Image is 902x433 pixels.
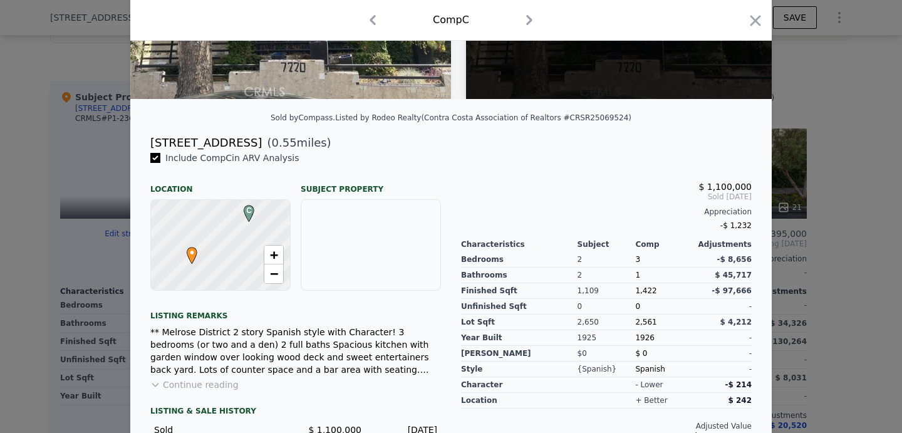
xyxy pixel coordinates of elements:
span: $ 242 [728,396,752,405]
span: 1,422 [635,286,656,295]
div: Listing remarks [150,301,441,321]
span: ( miles) [262,134,331,152]
div: Appreciation [461,207,752,217]
div: Bathrooms [461,268,578,283]
div: - lower [635,380,663,390]
div: Bedrooms [461,252,578,268]
div: LISTING & SALE HISTORY [150,406,441,419]
span: + [270,247,278,263]
div: {Spanish} [578,362,636,377]
div: 1926 [635,330,693,346]
div: Characteristics [461,239,578,249]
div: $0 [578,346,636,362]
span: -$ 214 [725,380,752,389]
span: 3 [635,255,640,264]
span: 2,561 [635,318,656,326]
div: 0 [578,299,636,315]
span: Sold [DATE] [461,192,752,202]
div: 2 [578,252,636,268]
div: Adjustments [693,239,752,249]
a: Zoom out [264,264,283,283]
div: 1925 [578,330,636,346]
div: Comp [635,239,693,249]
div: [STREET_ADDRESS] [150,134,262,152]
a: Zoom in [264,246,283,264]
div: • [184,247,191,254]
div: + better [635,395,667,405]
span: $ 0 [635,349,647,358]
span: C [241,205,257,216]
div: 2,650 [578,315,636,330]
span: -$ 97,666 [712,286,752,295]
div: Lot Sqft [461,315,578,330]
span: • [184,243,200,262]
div: C [241,205,248,212]
div: Spanish [635,362,693,377]
div: location [461,393,578,409]
span: $ 4,212 [720,318,752,326]
span: $ 45,717 [715,271,752,279]
div: Subject Property [301,174,441,194]
div: 2 [578,268,636,283]
span: − [270,266,278,281]
div: [PERSON_NAME] [461,346,578,362]
span: -$ 8,656 [717,255,752,264]
span: 0 [635,302,640,311]
span: Include Comp C in ARV Analysis [160,153,304,163]
div: character [461,377,578,393]
div: 1,109 [578,283,636,299]
div: ** Melrose District 2 story Spanish style with Character! 3 bedrooms (or two and a den) 2 full ba... [150,326,441,376]
div: Year Built [461,330,578,346]
div: Location [150,174,291,194]
div: Subject [578,239,636,249]
div: Adjusted Value [461,421,752,431]
div: Style [461,362,578,377]
div: Sold by Compass . [271,113,335,122]
div: 1 [635,268,693,283]
div: Unfinished Sqft [461,299,578,315]
span: -$ 1,232 [720,221,752,230]
div: - [693,346,752,362]
div: Listed by Rodeo Realty (Contra Costa Association of Realtors #CRSR25069524) [335,113,631,122]
div: - [693,362,752,377]
span: 0.55 [272,136,297,149]
div: Comp C [433,13,469,28]
span: $ 1,100,000 [698,182,752,192]
div: - [693,330,752,346]
div: Finished Sqft [461,283,578,299]
div: - [693,299,752,315]
button: Continue reading [150,378,239,391]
